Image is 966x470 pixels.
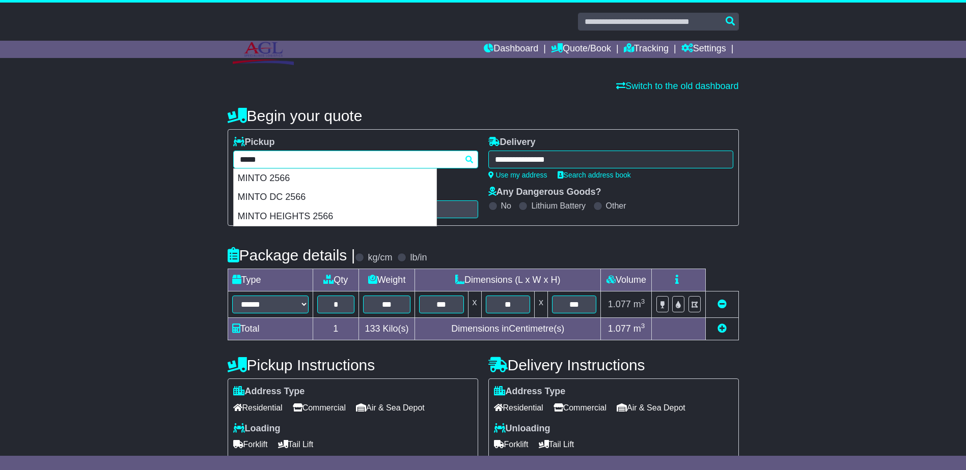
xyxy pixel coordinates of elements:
span: m [633,299,645,309]
span: 133 [365,324,380,334]
a: Tracking [624,41,669,58]
span: m [633,324,645,334]
span: Tail Lift [278,436,314,452]
span: Air & Sea Depot [356,400,425,416]
span: 1.077 [608,324,631,334]
span: Forklift [494,436,529,452]
span: Commercial [293,400,346,416]
a: Remove this item [717,299,727,309]
sup: 3 [641,322,645,330]
td: Type [228,269,313,291]
td: x [468,291,481,318]
a: Dashboard [484,41,538,58]
a: Switch to the old dashboard [616,81,738,91]
label: Address Type [233,386,305,397]
label: Other [606,201,626,211]
span: Residential [494,400,543,416]
label: No [501,201,511,211]
sup: 3 [641,298,645,305]
h4: Pickup Instructions [228,357,478,373]
span: Residential [233,400,283,416]
div: MINTO 2566 [234,169,436,188]
span: 1.077 [608,299,631,309]
td: Volume [601,269,652,291]
a: Add new item [717,324,727,334]
td: Dimensions (L x W x H) [415,269,601,291]
h4: Delivery Instructions [488,357,739,373]
label: Any Dangerous Goods? [488,187,601,198]
label: kg/cm [368,252,392,263]
a: Quote/Book [551,41,611,58]
label: Lithium Battery [531,201,586,211]
span: Forklift [233,436,268,452]
div: MINTO DC 2566 [234,188,436,207]
h4: Begin your quote [228,107,739,124]
label: Pickup [233,137,275,148]
a: Search address book [558,171,631,179]
span: Commercial [554,400,606,416]
a: Settings [681,41,726,58]
h4: Package details | [228,247,355,263]
span: Air & Sea Depot [617,400,685,416]
td: Total [228,318,313,340]
label: lb/in [410,252,427,263]
label: Loading [233,423,281,434]
div: MINTO HEIGHTS 2566 [234,207,436,226]
td: x [534,291,547,318]
a: Use my address [488,171,547,179]
span: Tail Lift [539,436,574,452]
label: Delivery [488,137,536,148]
td: 1 [313,318,359,340]
td: Weight [359,269,415,291]
label: Address Type [494,386,566,397]
td: Kilo(s) [359,318,415,340]
td: Qty [313,269,359,291]
td: Dimensions in Centimetre(s) [415,318,601,340]
label: Unloading [494,423,550,434]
